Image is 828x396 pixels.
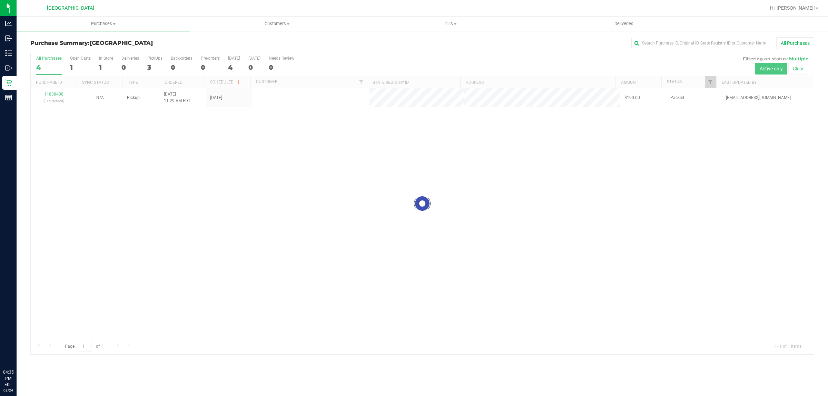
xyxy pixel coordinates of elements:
span: Tills [364,21,537,27]
input: Search Purchase ID, Original ID, State Registry ID or Customer Name... [631,38,769,48]
inline-svg: Analytics [5,20,12,27]
iframe: Resource center unread badge [20,340,29,348]
inline-svg: Retail [5,79,12,86]
span: [GEOGRAPHIC_DATA] [90,40,153,46]
h3: Purchase Summary: [30,40,292,46]
span: Customers [190,21,363,27]
a: Deliveries [537,17,711,31]
a: Purchases [17,17,190,31]
a: Customers [190,17,364,31]
inline-svg: Inventory [5,50,12,57]
span: Deliveries [605,21,643,27]
button: All Purchases [776,37,814,49]
p: 08/24 [3,388,13,393]
p: 04:35 PM EDT [3,369,13,388]
inline-svg: Reports [5,94,12,101]
a: Tills [364,17,537,31]
inline-svg: Outbound [5,65,12,71]
span: Purchases [17,21,190,27]
span: [GEOGRAPHIC_DATA] [47,5,94,11]
inline-svg: Inbound [5,35,12,42]
span: Hi, [PERSON_NAME]! [770,5,815,11]
iframe: Resource center [7,341,28,362]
